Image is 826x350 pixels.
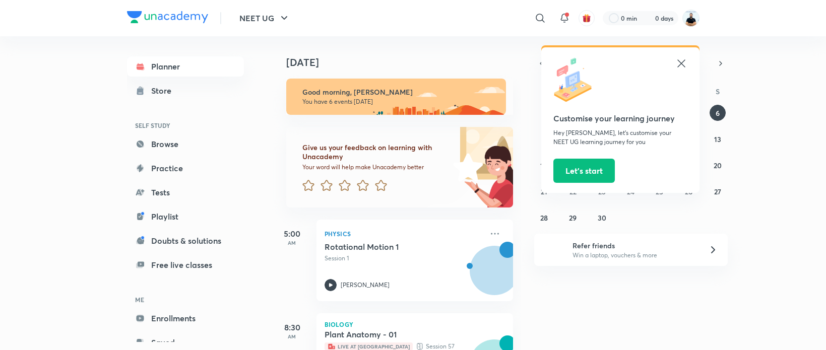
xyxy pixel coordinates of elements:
[151,85,177,97] div: Store
[553,159,615,183] button: Let’s start
[569,187,577,196] abbr: September 22, 2025
[127,182,244,202] a: Tests
[540,161,547,170] abbr: September 14, 2025
[127,134,244,154] a: Browse
[714,161,722,170] abbr: September 20, 2025
[127,11,208,26] a: Company Logo
[542,240,562,260] img: referral
[716,87,720,96] abbr: Saturday
[127,206,244,227] a: Playlist
[272,333,312,339] p: AM
[569,213,577,223] abbr: September 29, 2025
[598,187,606,196] abbr: September 23, 2025
[286,79,506,115] img: morning
[573,240,696,251] h6: Refer friends
[127,117,244,134] h6: SELF STUDY
[536,183,552,199] button: September 21, 2025
[272,240,312,246] p: AM
[302,163,450,171] p: Your word will help make Unacademy better
[716,108,720,118] abbr: September 6, 2025
[127,56,244,77] a: Planner
[553,112,687,124] h5: Customise your learning journey
[714,187,721,196] abbr: September 27, 2025
[286,56,523,68] h4: [DATE]
[553,57,599,103] img: icon
[302,98,497,106] p: You have 6 events [DATE]
[682,10,700,27] img: Subhash Chandra Yadav
[127,11,208,23] img: Company Logo
[565,209,581,226] button: September 29, 2025
[302,88,497,97] h6: Good morning, [PERSON_NAME]
[419,127,513,207] img: feedback_image
[233,8,296,28] button: NEET UG
[272,321,312,333] h5: 8:30
[710,131,726,147] button: September 13, 2025
[536,157,552,173] button: September 14, 2025
[127,81,244,101] a: Store
[536,131,552,147] button: September 7, 2025
[127,231,244,251] a: Doubts & solutions
[540,213,548,223] abbr: September 28, 2025
[710,157,726,173] button: September 20, 2025
[541,187,547,196] abbr: September 21, 2025
[643,13,653,23] img: streak
[272,228,312,240] h5: 5:00
[127,308,244,328] a: Enrollments
[710,183,726,199] button: September 27, 2025
[573,251,696,260] p: Win a laptop, vouchers & more
[656,187,663,196] abbr: September 25, 2025
[685,187,692,196] abbr: September 26, 2025
[553,128,687,147] p: Hey [PERSON_NAME], let’s customise your NEET UG learning journey for you
[594,209,610,226] button: September 30, 2025
[127,255,244,275] a: Free live classes
[325,242,450,252] h5: Rotational Motion 1
[302,143,450,161] h6: Give us your feedback on learning with Unacademy
[710,105,726,121] button: September 6, 2025
[325,321,505,327] p: Biology
[325,329,450,339] h5: Plant Anatomy - 01
[598,213,606,223] abbr: September 30, 2025
[714,134,721,144] abbr: September 13, 2025
[579,10,595,26] button: avatar
[341,281,390,290] p: [PERSON_NAME]
[536,209,552,226] button: September 28, 2025
[325,228,483,240] p: Physics
[127,291,244,308] h6: ME
[582,14,591,23] img: avatar
[470,251,519,300] img: Avatar
[627,187,634,196] abbr: September 24, 2025
[127,158,244,178] a: Practice
[325,254,483,263] p: Session 1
